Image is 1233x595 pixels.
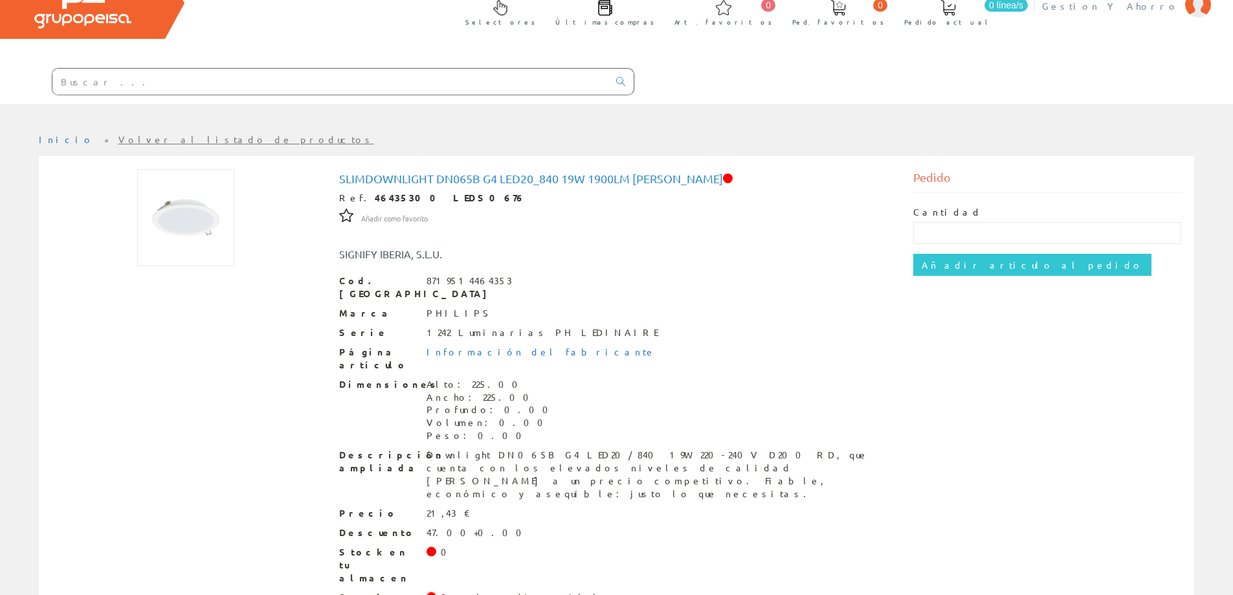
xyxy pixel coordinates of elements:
span: Precio [339,507,417,520]
div: Volumen: 0.00 [427,416,556,429]
span: Ped. favoritos [792,16,884,28]
div: Alto: 225.00 [427,378,556,391]
span: Pedido actual [904,16,992,28]
div: 1242 Luminarias PH LEDINAIRE [427,326,658,339]
span: Descuento [339,526,417,539]
a: Inicio [39,133,94,145]
label: Cantidad [913,206,982,219]
span: Página artículo [339,346,417,372]
div: Downlight DN065B G4 LED20/840 19W 220-240V D200 RD, que cuenta con los elevados niveles de calida... [427,449,894,500]
img: Foto artículo Slimdownlight DN065B G4 LED20_840 19W 1900Lm Phil (150x150) [137,169,234,266]
div: PHILIPS [427,307,494,320]
span: Serie [339,326,417,339]
strong: 46435300 LEDS0676 [375,192,525,203]
a: Información del fabricante [427,346,656,357]
div: Ancho: 225.00 [427,391,556,404]
div: Pedido [913,169,1181,193]
div: Peso: 0.00 [427,429,556,442]
span: Cod. [GEOGRAPHIC_DATA] [339,275,417,300]
a: Añadir como favorito [361,212,428,223]
div: Ref. [339,192,894,205]
span: Marca [339,307,417,320]
h1: Slimdownlight DN065B G4 LED20_840 19W 1900Lm [PERSON_NAME] [339,172,894,185]
span: Stock en tu almacen [339,546,417,585]
span: Selectores [465,16,535,28]
div: 0 [441,546,454,559]
span: Últimas compras [555,16,654,28]
div: SIGNIFY IBERIA, S.L.U. [329,247,665,262]
input: Añadir artículo al pedido [913,254,1151,276]
div: Profundo: 0.00 [427,403,556,416]
div: 47.00+0.00 [427,526,529,539]
input: Buscar ... [52,69,608,95]
div: 8719514464353 [427,275,512,287]
span: Dimensiones [339,378,417,391]
span: Descripción ampliada [339,449,417,475]
a: Volver al listado de productos [118,133,374,145]
span: Añadir como favorito [361,214,428,224]
div: 21,43 € [427,507,471,520]
span: Art. favoritos [674,16,772,28]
